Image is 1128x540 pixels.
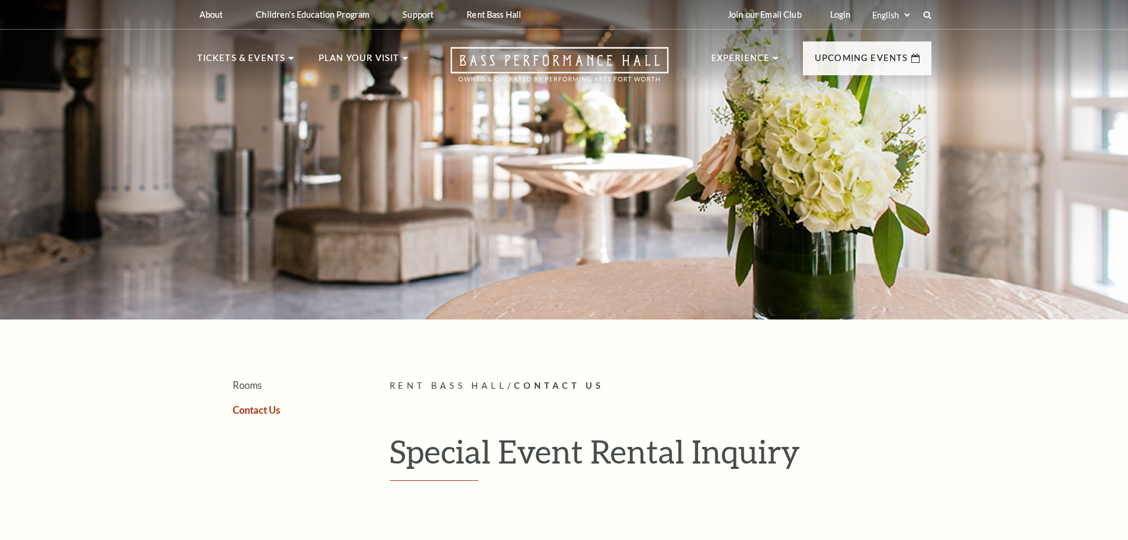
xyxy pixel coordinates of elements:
[870,9,912,21] select: Select:
[390,381,508,391] span: Rent Bass Hall
[403,9,433,20] p: Support
[514,381,604,391] span: Contact Us
[233,404,280,416] a: Contact Us
[256,9,369,20] p: Children's Education Program
[390,432,931,481] h1: Special Event Rental Inquiry
[233,379,262,391] a: Rooms
[467,9,521,20] p: Rent Bass Hall
[815,51,908,72] p: Upcoming Events
[390,379,931,394] p: /
[200,9,223,20] p: About
[711,51,770,72] p: Experience
[197,51,286,72] p: Tickets & Events
[319,51,400,72] p: Plan Your Visit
